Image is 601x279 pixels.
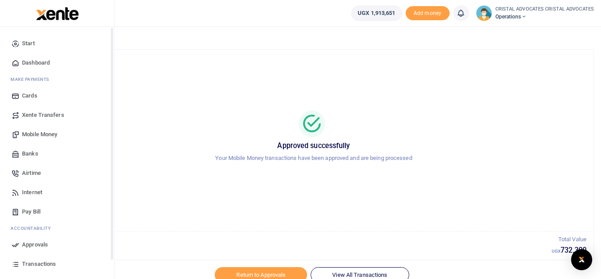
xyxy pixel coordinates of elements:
span: Cards [22,91,37,100]
img: profile-user [476,5,492,21]
a: Dashboard [7,53,107,72]
span: Transactions [22,260,56,268]
small: UGX [552,249,561,254]
a: Approvals [7,235,107,254]
span: UGX 1,913,651 [358,9,395,18]
span: ake Payments [15,76,49,83]
a: Add money [406,9,450,16]
span: Approvals [22,240,48,249]
li: Toup your wallet [406,6,450,21]
h5: 732,300 [552,246,586,255]
a: Airtime [7,163,107,183]
a: Xente Transfers [7,105,107,125]
p: Your Mobile Money transactions have been approved and are being processed [44,154,583,163]
a: Transactions [7,254,107,274]
a: Banks [7,144,107,163]
span: Mobile Money [22,130,57,139]
a: Internet [7,183,107,202]
img: logo-large [36,7,79,20]
li: Wallet ballance [348,5,405,21]
h5: 3 [41,246,552,255]
a: Cards [7,86,107,105]
span: Operations [495,13,594,21]
span: Add money [406,6,450,21]
span: Xente Transfers [22,111,64,120]
div: Open Intercom Messenger [571,249,592,270]
a: logo-small logo-large logo-large [35,10,79,16]
span: Pay Bill [22,207,40,216]
span: Dashboard [22,58,50,67]
a: Mobile Money [7,125,107,144]
h5: Approved successfully [44,141,583,150]
p: Total Value [552,235,586,244]
a: Start [7,34,107,53]
small: CRISTAL ADVOCATES CRISTAL ADVOCATES [495,6,594,13]
span: Airtime [22,169,41,178]
a: UGX 1,913,651 [351,5,402,21]
a: profile-user CRISTAL ADVOCATES CRISTAL ADVOCATES Operations [476,5,594,21]
span: Banks [22,149,38,158]
span: Internet [22,188,42,197]
li: Ac [7,221,107,235]
span: countability [17,225,51,232]
a: Pay Bill [7,202,107,221]
li: M [7,72,107,86]
p: Total Transactions [41,235,552,244]
span: Start [22,39,35,48]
